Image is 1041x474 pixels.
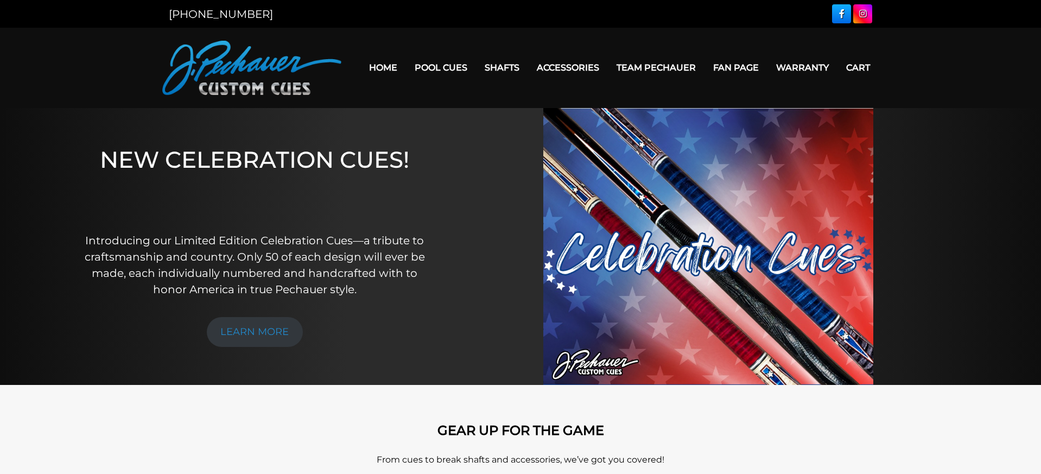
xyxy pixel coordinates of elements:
[162,41,341,95] img: Pechauer Custom Cues
[837,54,879,81] a: Cart
[169,8,273,21] a: [PHONE_NUMBER]
[84,146,426,217] h1: NEW CELEBRATION CUES!
[211,453,830,466] p: From cues to break shafts and accessories, we’ve got you covered!
[360,54,406,81] a: Home
[84,232,426,298] p: Introducing our Limited Edition Celebration Cues—a tribute to craftsmanship and country. Only 50 ...
[704,54,767,81] a: Fan Page
[608,54,704,81] a: Team Pechauer
[476,54,528,81] a: Shafts
[207,317,303,347] a: LEARN MORE
[528,54,608,81] a: Accessories
[437,422,604,438] strong: GEAR UP FOR THE GAME
[767,54,837,81] a: Warranty
[406,54,476,81] a: Pool Cues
